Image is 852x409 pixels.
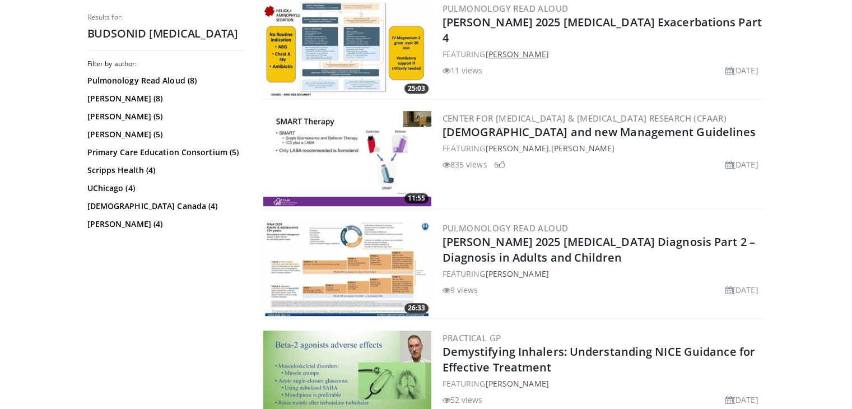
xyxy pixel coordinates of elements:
[494,159,505,170] li: 6
[443,159,487,170] li: 835 views
[87,183,241,194] a: UChicago (4)
[443,268,763,280] div: FEATURING
[263,111,431,206] a: 11:55
[443,332,501,343] a: Practical GP
[87,93,241,104] a: [PERSON_NAME] (8)
[443,284,478,296] li: 9 views
[87,26,244,41] h2: BUDSONID [MEDICAL_DATA]
[443,394,483,406] li: 52 views
[443,64,483,76] li: 11 views
[725,394,758,406] li: [DATE]
[87,75,241,86] a: Pulmonology Read Aloud (8)
[87,201,241,212] a: [DEMOGRAPHIC_DATA] Canada (4)
[404,83,429,94] span: 25:03
[443,124,756,140] a: [DEMOGRAPHIC_DATA] and new Management Guidelines
[263,221,431,316] img: e3c04957-3860-42d2-bd97-4d0d7cdd552b.300x170_q85_crop-smart_upscale.jpg
[87,59,244,68] h3: Filter by author:
[87,219,241,230] a: [PERSON_NAME] (4)
[443,113,727,124] a: Center for [MEDICAL_DATA] & [MEDICAL_DATA] Research (CFAAR)
[87,147,241,158] a: Primary Care Education Consortium (5)
[725,159,758,170] li: [DATE]
[443,48,763,60] div: FEATURING
[87,13,244,22] p: Results for:
[443,3,569,14] a: Pulmonology Read Aloud
[404,193,429,203] span: 11:55
[263,221,431,316] a: 26:33
[485,49,548,59] a: [PERSON_NAME]
[725,284,758,296] li: [DATE]
[87,129,241,140] a: [PERSON_NAME] (5)
[485,268,548,279] a: [PERSON_NAME]
[263,111,431,206] img: 4cd3b20c-8c86-4450-8561-6792cd17c03b.300x170_q85_crop-smart_upscale.jpg
[725,64,758,76] li: [DATE]
[485,378,548,389] a: [PERSON_NAME]
[263,1,431,96] img: d76a16d2-5c78-44cd-897f-2f6754c1a9f5.300x170_q85_crop-smart_upscale.jpg
[87,165,241,176] a: Scripps Health (4)
[443,15,762,45] a: [PERSON_NAME] 2025 [MEDICAL_DATA] Exacerbations Part 4
[485,143,548,154] a: [PERSON_NAME]
[263,1,431,96] a: 25:03
[443,344,755,375] a: Demystifying Inhalers: Understanding NICE Guidance for Effective Treatment
[443,142,763,154] div: FEATURING ,
[443,378,763,389] div: FEATURING
[87,111,241,122] a: [PERSON_NAME] (5)
[443,234,755,265] a: [PERSON_NAME] 2025 [MEDICAL_DATA] Diagnosis Part 2 – Diagnosis in Adults and Children
[443,222,569,234] a: Pulmonology Read Aloud
[551,143,614,154] a: [PERSON_NAME]
[404,303,429,313] span: 26:33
